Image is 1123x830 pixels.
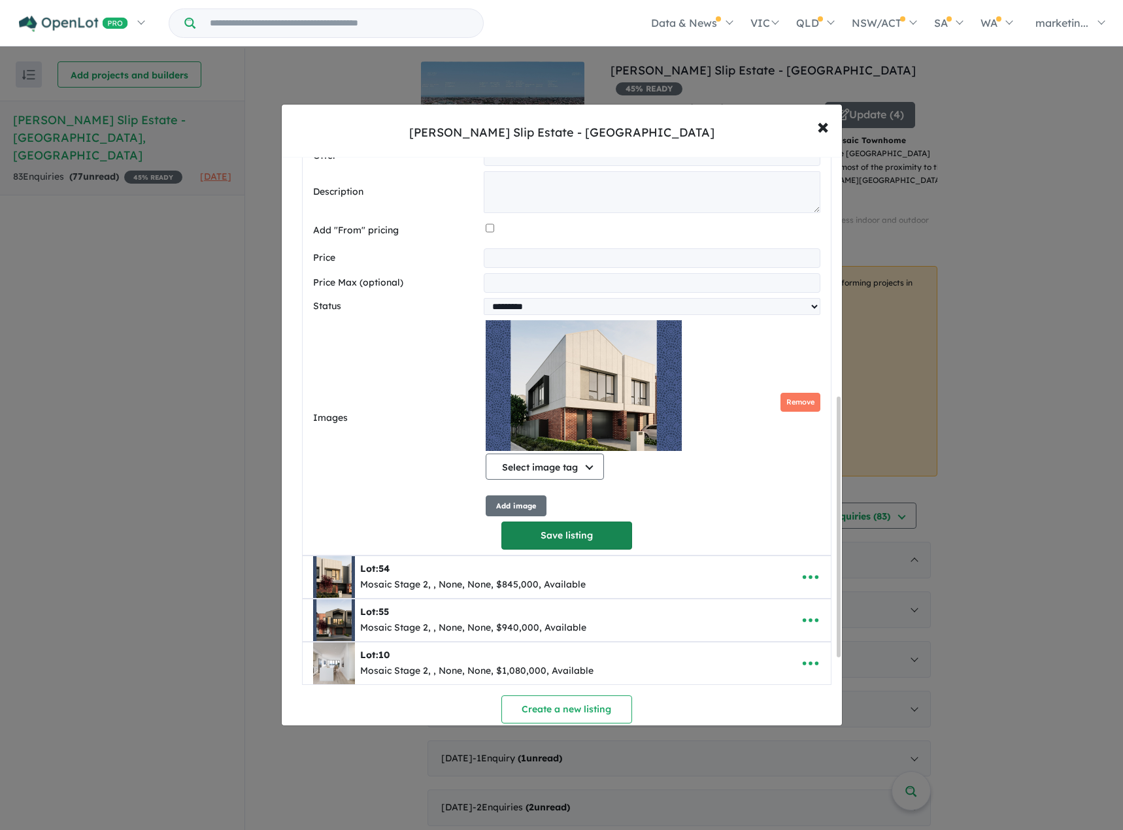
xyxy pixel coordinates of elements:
[360,620,586,636] div: Mosaic Stage 2, , None, None, $940,000, Available
[313,410,480,426] label: Images
[313,275,479,291] label: Price Max (optional)
[1035,16,1088,29] span: marketin...
[313,223,480,239] label: Add "From" pricing
[313,184,479,200] label: Description
[360,577,586,593] div: Mosaic Stage 2, , None, None, $845,000, Available
[360,606,389,618] b: Lot:
[378,606,389,618] span: 55
[486,454,604,480] button: Select image tag
[817,112,829,140] span: ×
[313,250,479,266] label: Price
[360,563,390,574] b: Lot:
[501,695,632,723] button: Create a new listing
[313,642,355,684] img: Fletcher-s%20Slip%20Estate%20-%20New%20Port%20-%20Lot%2010___1754539410.jpg
[19,16,128,32] img: Openlot PRO Logo White
[378,649,390,661] span: 10
[360,663,594,679] div: Mosaic Stage 2, , None, None, $1,080,000, Available
[486,320,682,451] img: 2Q==
[409,124,714,141] div: [PERSON_NAME] Slip Estate - [GEOGRAPHIC_DATA]
[780,393,820,412] button: Remove
[378,563,390,574] span: 54
[313,599,355,641] img: Fletcher-s%20Slip%20Estate%20-%20New%20Port%20-%20Lot%2055___1754539852.jpg
[198,9,480,37] input: Try estate name, suburb, builder or developer
[486,495,546,517] button: Add image
[501,522,632,550] button: Save listing
[313,556,355,598] img: Fletcher-s%20Slip%20Estate%20-%20New%20Port%20-%20Lot%2054___1754540043.jpg
[360,649,390,661] b: Lot:
[313,299,479,314] label: Status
